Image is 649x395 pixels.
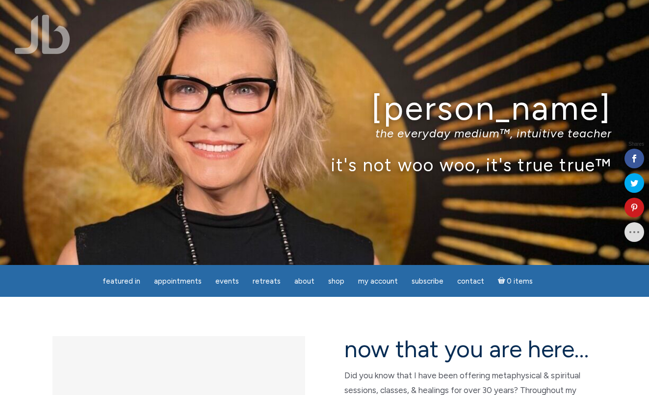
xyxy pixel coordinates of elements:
a: Retreats [247,272,286,291]
span: Retreats [253,277,281,286]
span: Shop [328,277,344,286]
p: it's not woo woo, it's true true™ [38,154,612,175]
i: Cart [498,277,507,286]
span: Contact [457,277,484,286]
a: My Account [352,272,404,291]
a: Contact [451,272,490,291]
span: Appointments [154,277,202,286]
h2: now that you are here… [344,336,597,362]
h1: [PERSON_NAME] [38,90,612,127]
span: featured in [103,277,140,286]
img: Jamie Butler. The Everyday Medium [15,15,70,54]
span: About [294,277,314,286]
a: featured in [97,272,146,291]
a: Subscribe [406,272,449,291]
a: Events [209,272,245,291]
a: Appointments [148,272,208,291]
a: Shop [322,272,350,291]
span: Subscribe [412,277,443,286]
a: Cart0 items [492,271,539,291]
a: About [288,272,320,291]
span: 0 items [507,278,533,285]
span: My Account [358,277,398,286]
span: Events [215,277,239,286]
p: the everyday medium™, intuitive teacher [38,126,612,140]
span: Shares [628,142,644,147]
